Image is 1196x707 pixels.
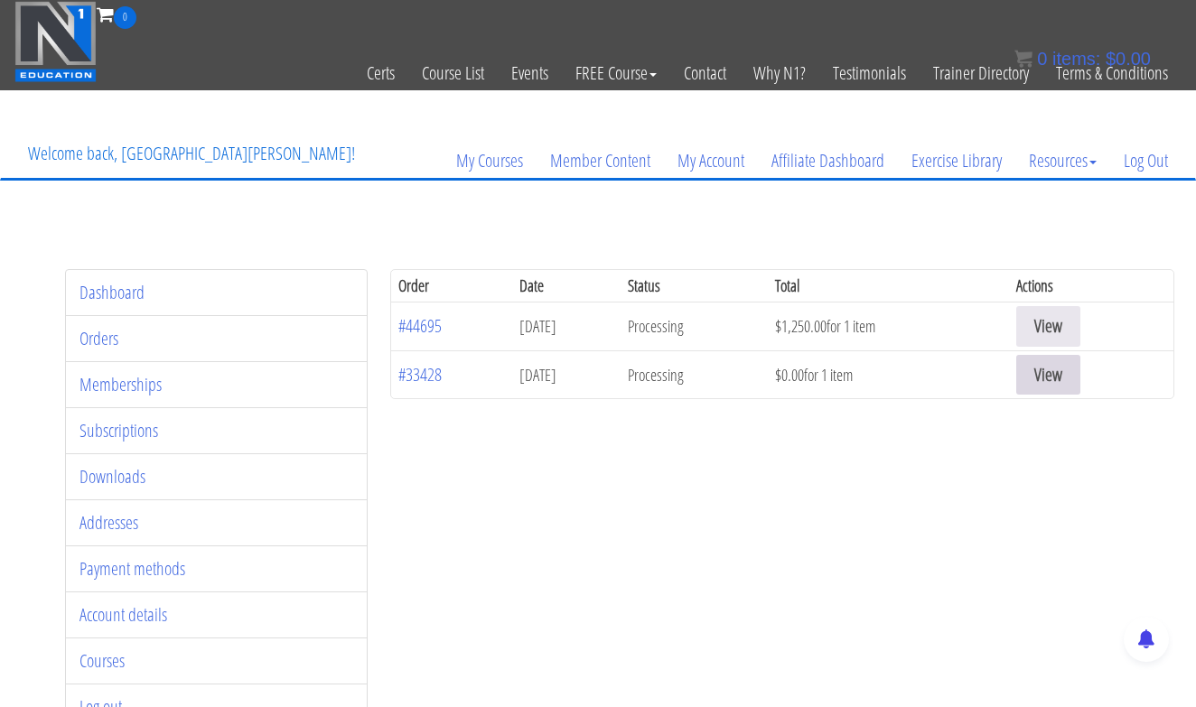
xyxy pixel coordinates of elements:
span: items: [1052,49,1100,69]
a: Downloads [79,464,145,488]
a: Payment methods [79,556,185,581]
a: #33428 [398,362,442,386]
td: for 1 item [768,350,1008,399]
time: [DATE] [519,364,556,386]
td: for 1 item [768,302,1008,350]
a: FREE Course [562,29,670,117]
a: My Account [664,117,758,204]
a: View [1016,306,1080,347]
time: [DATE] [519,315,556,337]
a: 0 [97,2,136,26]
td: Processing [621,350,768,399]
a: #44695 [398,313,442,338]
a: Courses [79,648,125,673]
span: 0 [1037,49,1047,69]
td: Processing [621,302,768,350]
a: My Courses [443,117,537,204]
a: Log Out [1110,117,1182,204]
span: Order [398,274,429,296]
img: icon11.png [1014,50,1032,68]
a: Account details [79,602,167,627]
a: Subscriptions [79,418,158,442]
span: 0.00 [775,364,804,386]
a: Contact [670,29,740,117]
span: 1,250.00 [775,315,827,337]
a: Affiliate Dashboard [758,117,898,204]
p: Welcome back, [GEOGRAPHIC_DATA][PERSON_NAME]! [14,117,369,190]
span: Actions [1016,274,1053,296]
a: Events [498,29,562,117]
span: Status [628,274,660,296]
a: Resources [1015,117,1110,204]
a: Certs [353,29,408,117]
img: n1-education [14,1,97,82]
a: Trainer Directory [920,29,1042,117]
span: Total [775,274,799,296]
a: Why N1? [740,29,819,117]
a: View [1016,355,1080,395]
bdi: 0.00 [1106,49,1151,69]
a: Course List [408,29,498,117]
a: Member Content [537,117,664,204]
span: $ [775,315,781,337]
a: Addresses [79,510,138,535]
a: 0 items: $0.00 [1014,49,1151,69]
span: $ [1106,49,1116,69]
a: Orders [79,326,118,350]
span: 0 [114,6,136,29]
a: Exercise Library [898,117,1015,204]
a: Terms & Conditions [1042,29,1182,117]
span: Date [519,274,544,296]
a: Dashboard [79,280,145,304]
a: Memberships [79,372,162,396]
a: Testimonials [819,29,920,117]
span: $ [775,364,781,386]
